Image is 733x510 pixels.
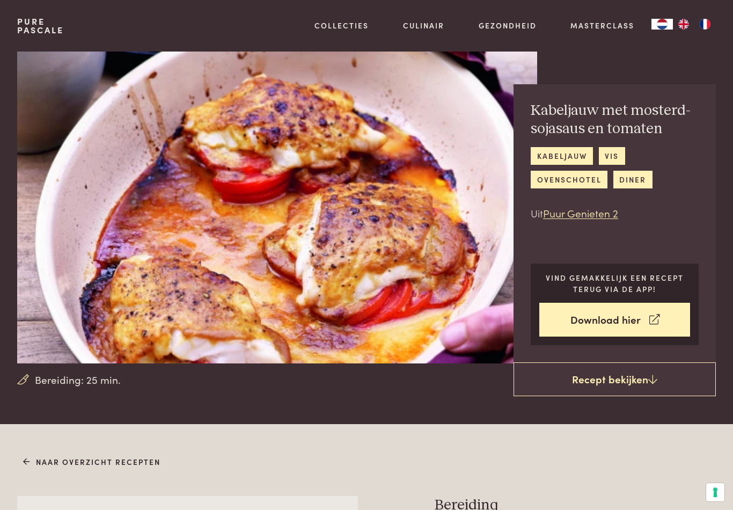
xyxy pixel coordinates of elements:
span: Bereiding: 25 min. [35,372,121,388]
a: EN [673,19,694,30]
button: Uw voorkeuren voor toestemming voor trackingtechnologieën [706,483,724,501]
div: Language [651,19,673,30]
a: Puur Genieten 2 [543,206,618,220]
a: Recept bekijken [514,362,716,397]
a: Gezondheid [479,20,537,31]
a: ovenschotel [531,171,607,188]
p: Uit [531,206,699,221]
a: NL [651,19,673,30]
h2: Kabeljauw met mosterd-sojasaus en tomaten [531,101,699,139]
a: Naar overzicht recepten [23,456,161,468]
a: Culinair [403,20,444,31]
a: Masterclass [570,20,634,31]
p: Vind gemakkelijk een recept terug via de app! [539,272,690,294]
a: FR [694,19,716,30]
a: diner [613,171,653,188]
a: Collecties [314,20,369,31]
img: Kabeljauw met mosterd-sojasaus en tomaten [17,52,537,363]
aside: Language selected: Nederlands [651,19,716,30]
a: kabeljauw [531,147,593,165]
a: vis [599,147,625,165]
ul: Language list [673,19,716,30]
a: Download hier [539,303,690,337]
a: PurePascale [17,17,64,34]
